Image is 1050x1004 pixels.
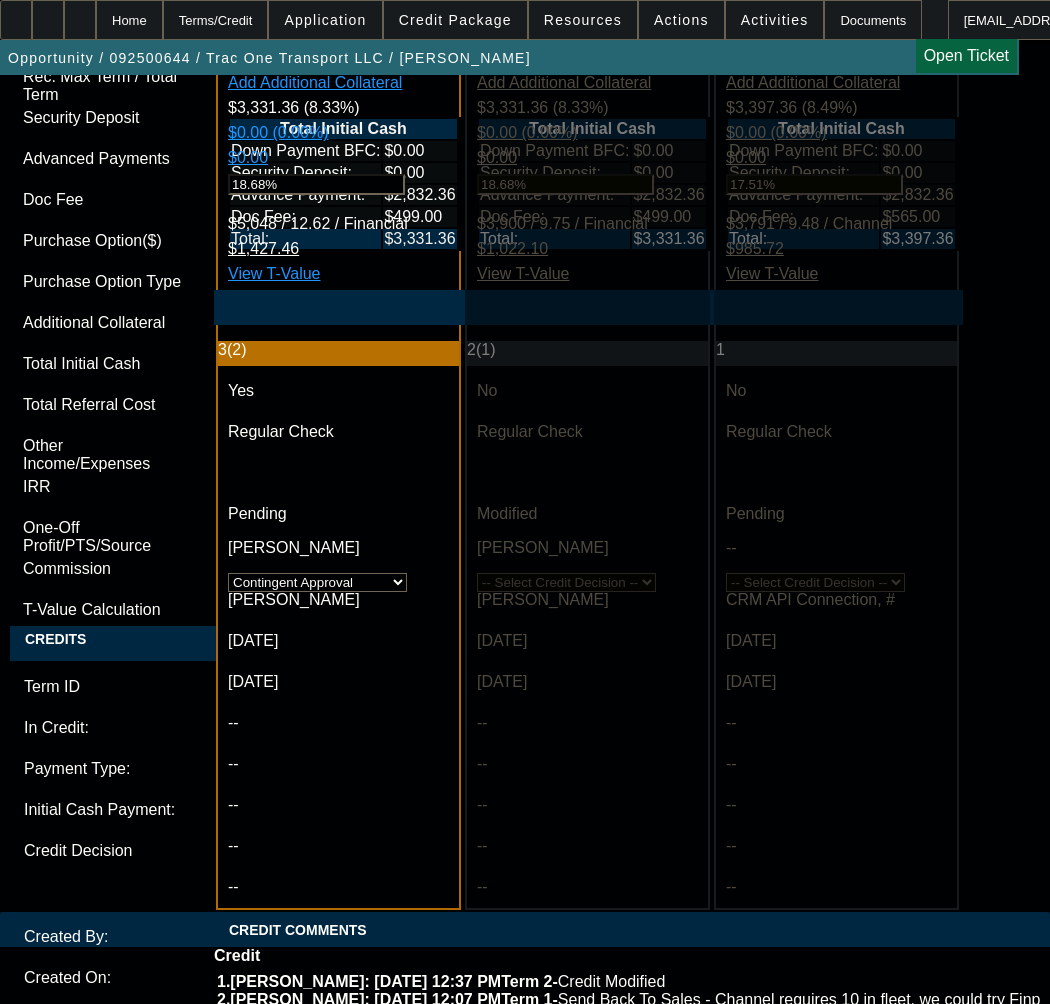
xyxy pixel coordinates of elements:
[230,207,381,227] td: Doc Fee:
[477,215,698,233] p: $3,900 / 9.75 / Financial
[383,141,456,161] td: $0.00
[726,265,819,282] a: View T-Value
[632,229,705,249] td: $3,331.36
[280,120,407,137] b: Total Initial Cash
[304,99,360,116] span: (8.33%)
[639,1,724,39] button: Actions
[228,878,449,896] p: --
[728,163,879,183] td: Security Deposit:
[383,185,456,205] td: $2,832.36
[726,74,900,91] a: Add Additional Collateral
[228,755,449,773] p: --
[383,229,456,249] td: $3,331.36
[728,207,879,227] td: Doc Fee:
[654,12,709,28] span: Actions
[229,922,367,938] span: Credit Comments
[477,796,698,814] p: --
[228,240,299,257] a: $1,427.46
[477,265,570,282] a: View T-Value
[477,505,698,523] p: Modified
[726,755,947,773] p: --
[726,1,824,39] button: Activities
[544,12,622,28] span: Resources
[24,678,256,696] p: Term ID
[23,109,191,127] p: Security Deposit
[726,99,797,116] span: $3,397.36
[726,124,827,141] a: $0.00 (0.00%)
[23,396,191,414] p: Total Referral Cost
[23,519,191,555] p: One-Off Profit/PTS/Source
[23,314,191,332] p: Additional Collateral
[23,437,191,473] p: Other Income/Expenses
[23,478,191,496] p: IRR
[726,215,947,233] p: $3,791 / 9.48 / Channel
[477,591,698,609] p: [PERSON_NAME]
[24,801,256,819] p: Initial Cash Payment:
[228,837,449,855] p: --
[477,714,698,732] p: --
[726,382,947,400] p: No
[726,591,947,609] p: CRM API Connection, #
[383,163,456,183] td: $0.00
[726,423,947,441] p: Regular Check
[230,185,381,205] td: Advance Payment:
[477,878,698,896] p: --
[228,99,299,116] span: $3,331.36
[284,12,366,28] span: Application
[8,50,531,66] span: Opportunity / 092500644 / Trac One Transport LLC / [PERSON_NAME]
[23,68,191,104] p: Recommended Max Term calculated based on the assets mileage
[228,673,449,691] p: [DATE]
[726,714,947,732] p: --
[726,837,947,855] p: --
[477,124,578,141] a: $0.00 (0.00%)
[479,185,630,205] td: Advance Payment:
[467,341,698,359] p: 2(1)
[24,928,256,946] p: Created By:
[632,207,705,227] td: $499.00
[726,240,784,257] a: $985.72
[726,632,947,650] p: [DATE]
[477,423,698,441] p: Regular Check
[383,207,456,227] td: $499.00
[477,673,698,691] p: [DATE]
[726,539,947,557] p: --
[217,973,665,990] span: Credit Modified
[553,99,609,116] span: (8.33%)
[477,382,698,400] p: No
[632,185,705,205] td: $2,832.36
[24,842,256,860] p: Credit Decision
[218,341,449,359] p: 3(2)
[529,120,656,137] b: Total Initial Cash
[24,969,256,987] p: Created On:
[228,423,449,441] p: Regular Check
[477,539,698,557] p: [PERSON_NAME]
[728,141,879,161] td: Down Payment BFC:
[477,149,517,166] a: $0.00
[269,1,381,39] button: Application
[477,74,651,91] a: Add Additional Collateral
[726,673,947,691] p: [DATE]
[802,99,858,116] span: (8.49%)
[477,632,698,650] p: [DATE]
[716,341,947,359] p: 1
[23,232,191,250] p: Purchase Option($)
[24,719,256,737] p: In Credit:
[726,149,766,166] a: $0.00
[230,141,381,161] td: Down Payment BFC:
[374,973,501,990] span: [DATE] 12:37 PM
[23,191,191,209] p: Doc Fee
[479,207,630,227] td: Doc Fee:
[881,141,954,161] td: $0.00
[228,382,449,400] p: Yes
[214,947,260,964] b: Credit
[228,149,268,166] a: $0.00
[228,505,449,523] p: Pending
[632,141,705,161] td: $0.00
[881,163,954,183] td: $0.00
[228,714,449,732] p: --
[384,1,527,39] button: Credit Package
[23,355,191,373] p: Total Initial Cash
[881,207,954,227] td: $565.00
[24,760,256,778] p: Payment Type:
[477,240,548,257] a: $1,022.10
